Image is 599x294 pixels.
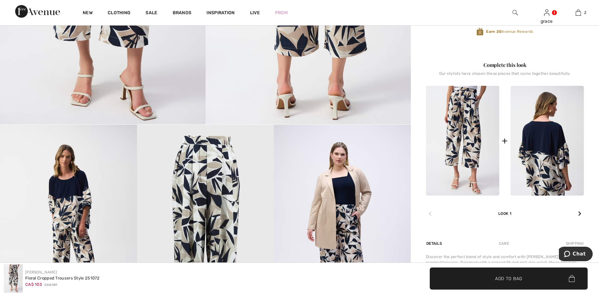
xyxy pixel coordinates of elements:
[494,238,514,249] div: Care
[15,5,60,18] img: 1ère Avenue
[426,196,584,216] div: Look 1
[486,29,501,34] strong: Earn 20
[430,268,588,290] button: Add to Bag
[426,61,584,69] div: Complete this look
[544,9,549,16] img: My Info
[476,27,483,36] img: Avenue Rewards
[426,254,584,282] div: Discover the perfect blend of style and comfort with [PERSON_NAME]'s floral cropped trousers. Des...
[4,264,23,293] img: Floral Cropped Trousers Style 251072
[559,247,593,262] iframe: Opens a widget where you can chat to one of our agents
[25,275,100,281] div: Floral Cropped Trousers Style 251072
[426,71,584,81] div: Our stylists have chosen these pieces that come together beautifully.
[146,10,157,17] a: Sale
[512,9,518,16] img: search the website
[576,9,581,16] img: My Bag
[569,275,575,282] img: Bag.svg
[564,238,584,249] div: Shipping
[250,9,260,16] a: Live
[563,9,594,16] a: 2
[25,270,57,274] a: [PERSON_NAME]
[426,238,444,249] div: Details
[502,134,508,148] div: +
[207,10,235,17] span: Inspiration
[83,10,93,17] a: New
[426,86,499,196] img: Floral Cropped Trousers Style 251072
[45,283,57,287] span: CA$ 159
[584,10,586,15] span: 2
[108,10,130,17] a: Clothing
[486,29,533,34] span: Avenue Rewards
[531,18,562,25] div: grace
[173,10,192,17] a: Brands
[275,9,288,16] a: Prom
[25,282,42,287] span: CA$ 103
[495,275,522,282] span: Add to Bag
[544,9,549,15] a: Sign In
